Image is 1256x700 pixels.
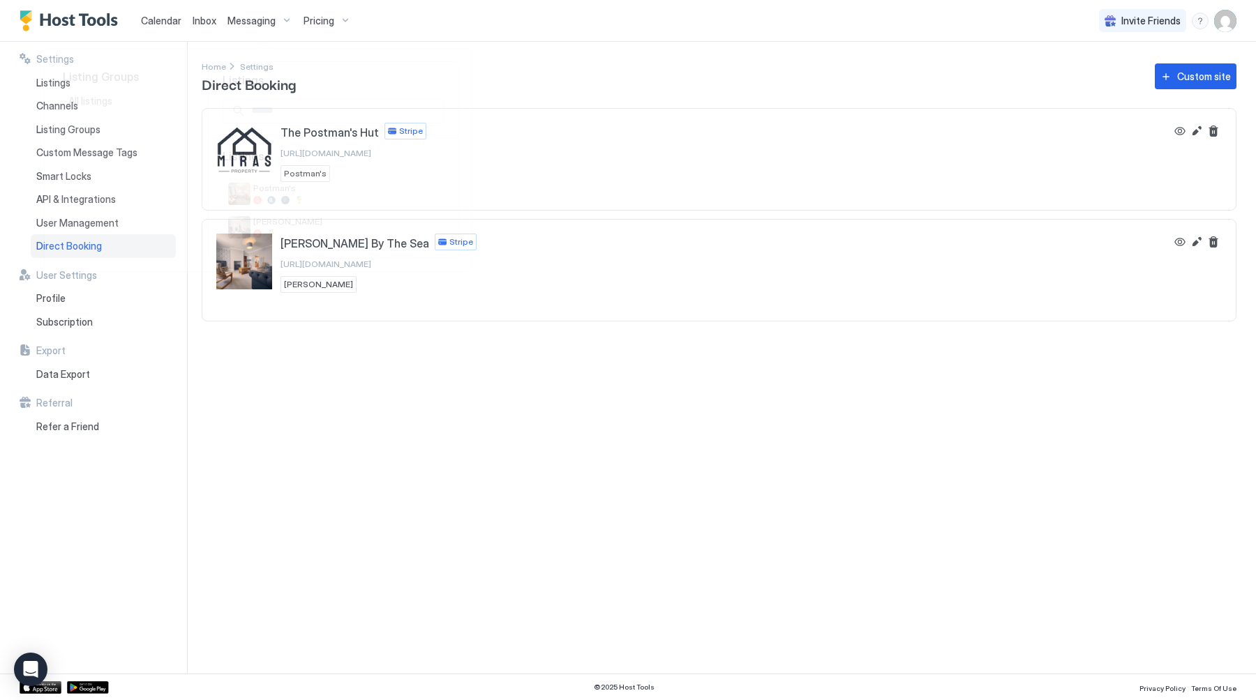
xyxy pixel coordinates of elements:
div: listing image [228,216,251,238]
div: listing image [228,183,251,205]
span: Postman's [253,183,439,193]
span: [PERSON_NAME] [253,216,439,227]
span: Listings [223,149,444,177]
div: Open Intercom Messenger [14,653,47,686]
span: All listings [68,95,114,107]
span: Listings [209,62,458,87]
input: Input Field [246,99,444,123]
span: Listing Groups [63,70,186,84]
